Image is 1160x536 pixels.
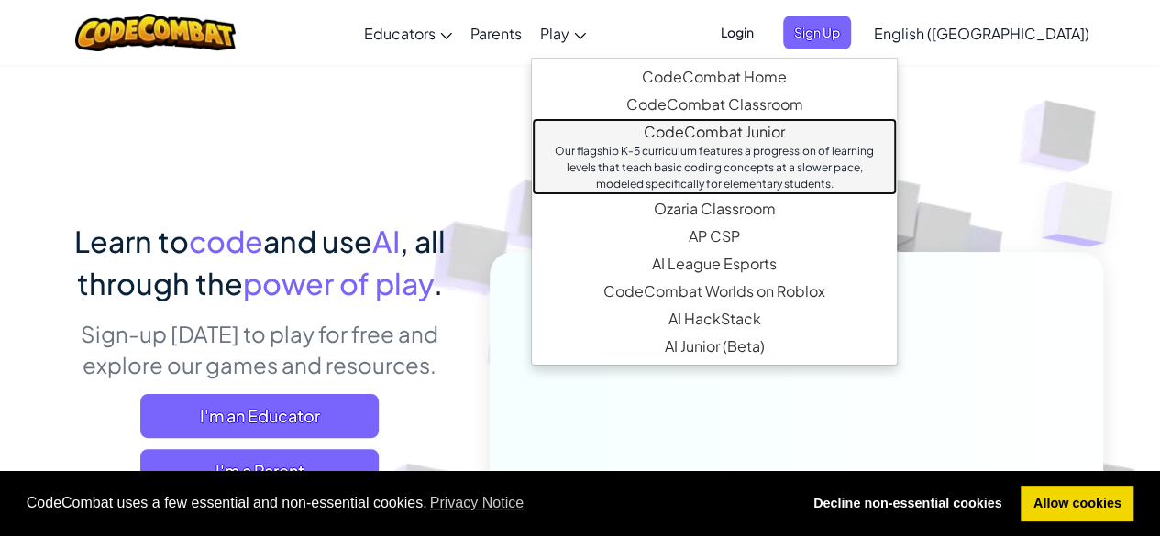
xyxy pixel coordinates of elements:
[243,265,434,301] span: power of play
[540,24,569,43] span: Play
[801,486,1014,522] a: deny cookies
[427,489,527,517] a: learn more about cookies
[75,14,236,51] img: CodeCombat logo
[532,305,897,333] a: AI HackStackThe first generative AI companion tool specifically crafted for those new to AI with ...
[27,489,787,517] span: CodeCombat uses a few essential and non-essential cookies.
[461,8,531,58] a: Parents
[532,223,897,250] a: AP CSPEndorsed by the College Board, our AP CSP curriculum provides game-based and turnkey tools ...
[372,223,400,259] span: AI
[532,118,897,195] a: CodeCombat JuniorOur flagship K-5 curriculum features a progression of learning levels that teach...
[355,8,461,58] a: Educators
[74,223,189,259] span: Learn to
[189,223,263,259] span: code
[1021,486,1133,522] a: allow cookies
[874,24,1089,43] span: English ([GEOGRAPHIC_DATA])
[532,195,897,223] a: Ozaria ClassroomAn enchanting narrative coding adventure that establishes the fundamentals of com...
[532,91,897,118] a: CodeCombat Classroom
[263,223,372,259] span: and use
[532,63,897,91] a: CodeCombat HomeWith access to all 530 levels and exclusive features like pets, premium only items...
[532,250,897,278] a: AI League EsportsAn epic competitive coding esports platform that encourages creative programming...
[58,318,462,380] p: Sign-up [DATE] to play for free and explore our games and resources.
[531,8,595,58] a: Play
[434,265,443,301] span: .
[710,16,765,49] button: Login
[364,24,436,43] span: Educators
[140,449,379,493] a: I'm a Parent
[783,16,851,49] button: Sign Up
[865,8,1099,58] a: English ([GEOGRAPHIC_DATA])
[532,278,897,305] a: CodeCombat Worlds on RobloxThis MMORPG teaches Lua coding and provides a real-world platform to c...
[532,333,897,360] a: AI Junior (Beta)Introduces multimodal generative AI in a simple and intuitive platform designed s...
[140,394,379,438] a: I'm an Educator
[550,143,878,192] div: Our flagship K-5 curriculum features a progression of learning levels that teach basic coding con...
